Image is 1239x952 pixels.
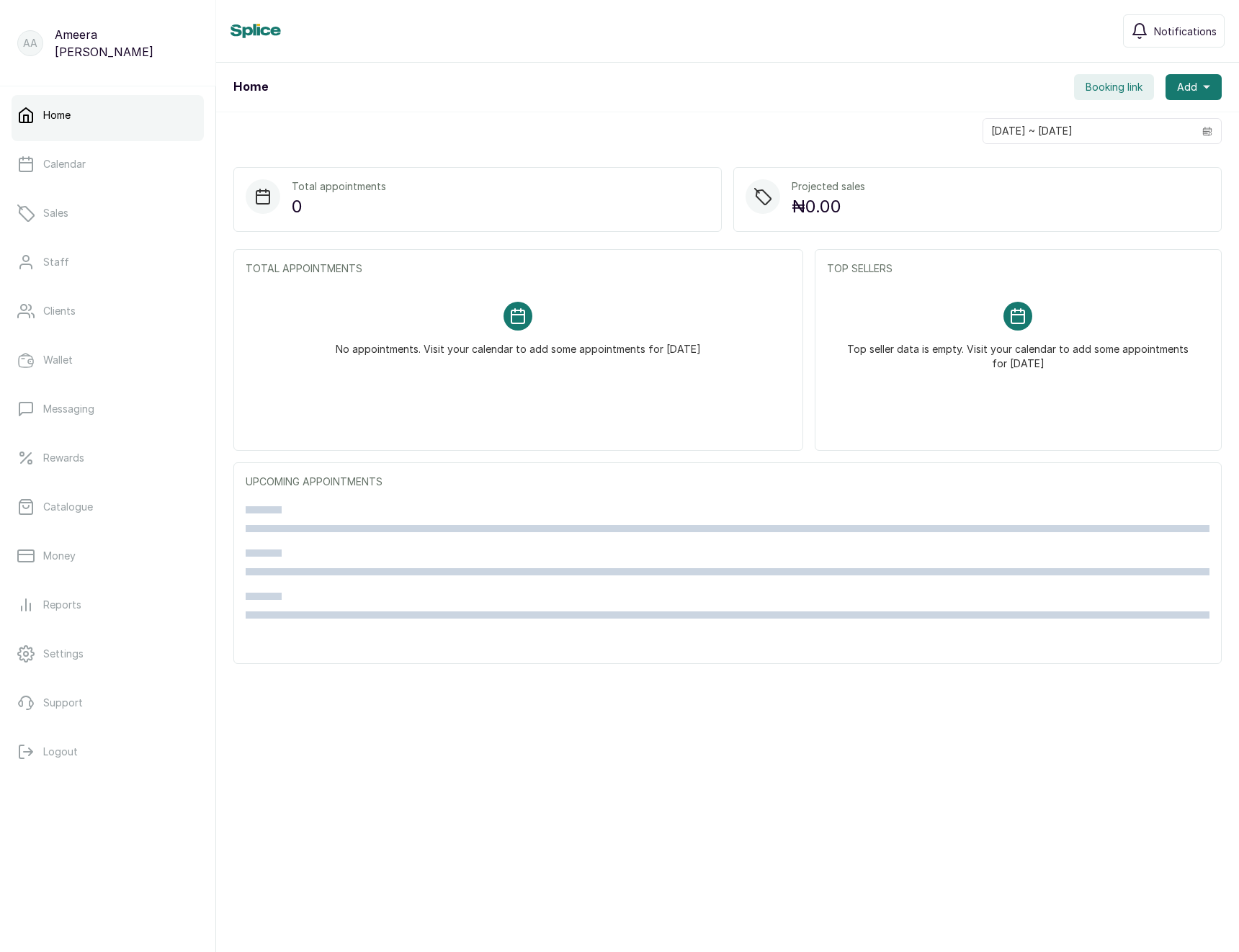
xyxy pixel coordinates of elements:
[43,304,76,318] p: Clients
[1166,74,1222,100] button: Add
[43,696,83,710] p: Support
[23,36,37,50] p: AA
[844,331,1192,371] p: Top seller data is empty. Visit your calendar to add some appointments for [DATE]
[792,194,865,220] p: ₦0.00
[43,549,76,563] p: Money
[292,194,386,220] p: 0
[1074,74,1154,100] button: Booking link
[43,255,69,269] p: Staff
[43,402,94,416] p: Messaging
[336,331,701,356] p: No appointments. Visit your calendar to add some appointments for [DATE]
[43,745,78,759] p: Logout
[12,536,204,576] a: Money
[12,438,204,478] a: Rewards
[55,26,198,60] p: Ameera [PERSON_NAME]
[43,500,93,514] p: Catalogue
[12,487,204,527] a: Catalogue
[12,95,204,135] a: Home
[43,157,86,171] p: Calendar
[246,475,1209,489] p: UPCOMING APPOINTMENTS
[233,78,268,96] h1: Home
[43,353,73,367] p: Wallet
[43,647,84,661] p: Settings
[792,179,865,194] p: Projected sales
[12,634,204,674] a: Settings
[12,193,204,233] a: Sales
[827,261,1209,276] p: TOP SELLERS
[1086,80,1142,94] span: Booking link
[983,119,1194,143] input: Select date
[1202,126,1212,136] svg: calendar
[43,451,84,465] p: Rewards
[246,261,791,276] p: TOTAL APPOINTMENTS
[43,108,71,122] p: Home
[12,732,204,772] button: Logout
[12,683,204,723] a: Support
[1123,14,1225,48] button: Notifications
[43,206,68,220] p: Sales
[12,291,204,331] a: Clients
[12,242,204,282] a: Staff
[1177,80,1197,94] span: Add
[292,179,386,194] p: Total appointments
[12,144,204,184] a: Calendar
[12,340,204,380] a: Wallet
[1154,24,1217,39] span: Notifications
[43,598,81,612] p: Reports
[12,389,204,429] a: Messaging
[12,585,204,625] a: Reports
